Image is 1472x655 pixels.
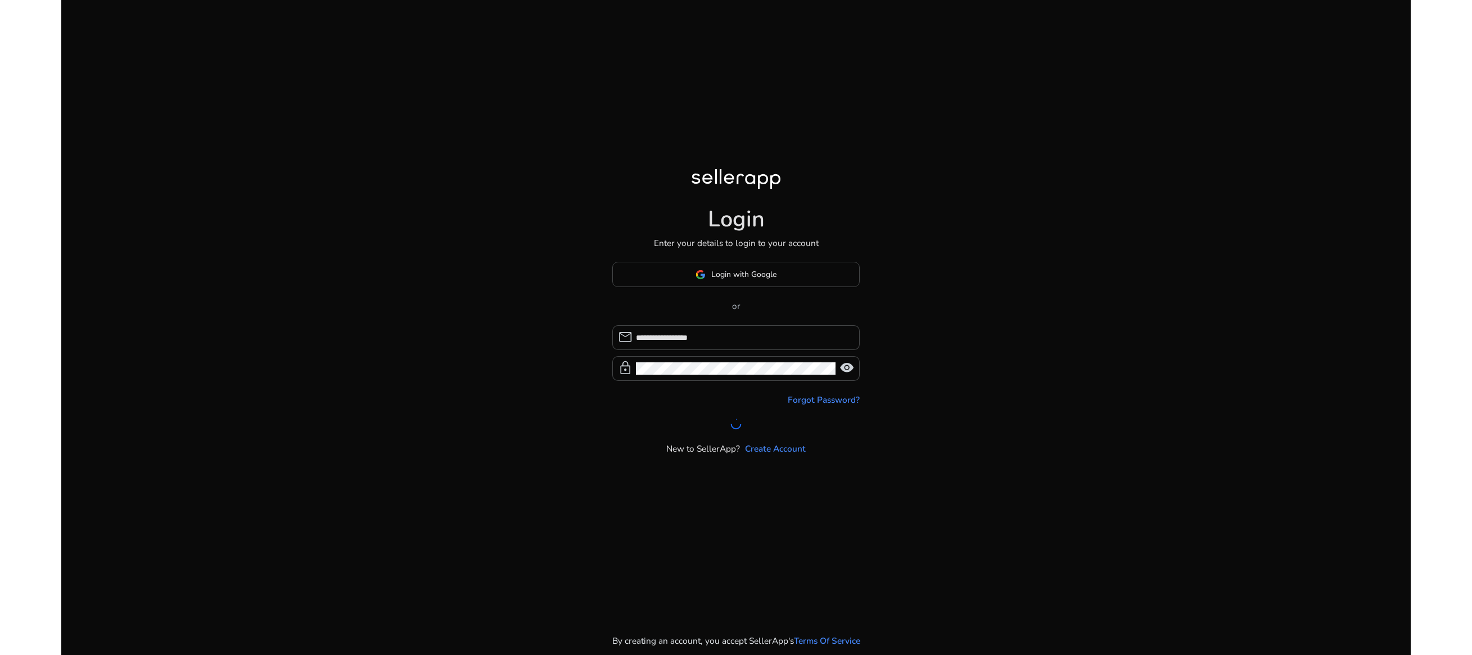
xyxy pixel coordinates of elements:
a: Forgot Password? [788,393,860,406]
a: Create Account [745,442,806,455]
a: Terms Of Service [794,634,860,647]
p: New to SellerApp? [666,442,740,455]
h1: Login [708,206,765,233]
span: lock [618,361,633,375]
img: google-logo.svg [696,270,706,280]
span: mail [618,330,633,344]
span: Login with Google [711,269,776,280]
p: Enter your details to login to your account [654,236,819,249]
p: or [612,299,860,312]
span: visibility [839,361,854,375]
button: Login with Google [612,262,860,287]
